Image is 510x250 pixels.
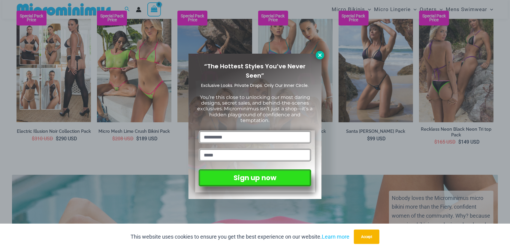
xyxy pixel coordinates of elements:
span: You’re this close to unlocking our most daring designs, secret sales, and behind-the-scenes exclu... [198,94,313,123]
button: Close [316,51,324,59]
p: This website uses cookies to ensure you get the best experience on our website. [131,232,349,241]
span: Exclusive Looks. Private Drops. Only Our Inner Circle. [201,82,309,88]
span: “The Hottest Styles You’ve Never Seen” [204,62,306,80]
button: Accept [354,230,379,244]
button: Sign up now [199,169,311,186]
a: Learn more [322,234,349,240]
